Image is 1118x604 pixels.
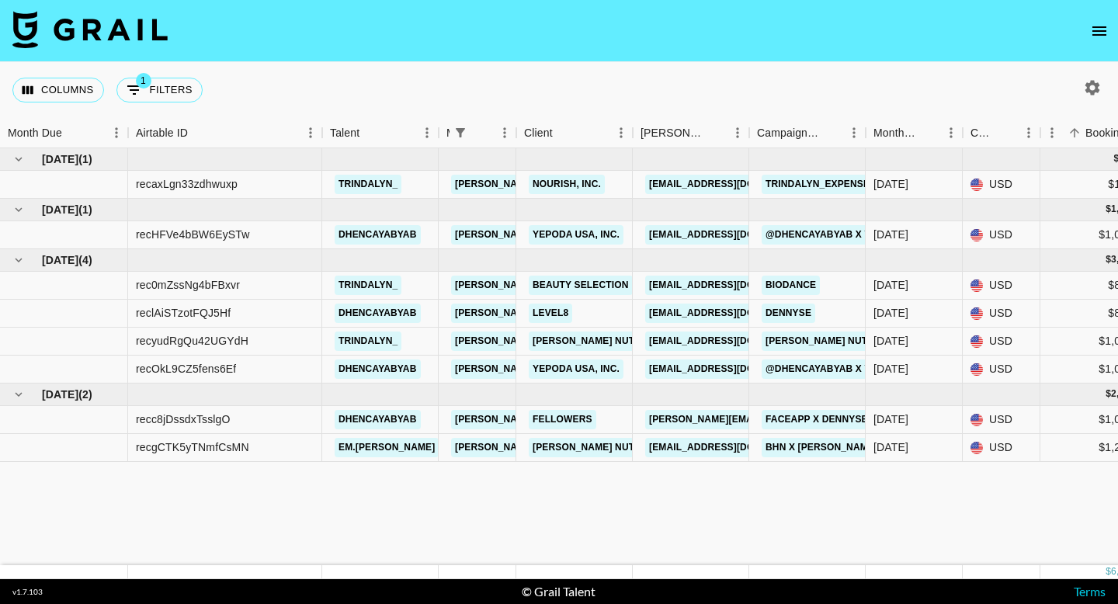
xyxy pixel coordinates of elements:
button: Sort [918,122,939,144]
div: Aug '25 [873,277,908,293]
span: [DATE] [42,252,78,268]
div: Sep '25 [873,439,908,455]
button: Sort [704,122,726,144]
span: ( 1 ) [78,151,92,167]
button: Sort [821,122,842,144]
div: Month Due [866,118,963,148]
button: Menu [939,121,963,144]
button: Menu [609,121,633,144]
button: Menu [726,121,749,144]
button: hide children [8,384,30,405]
div: Month Due [873,118,918,148]
div: Airtable ID [136,118,188,148]
a: [PERSON_NAME][EMAIL_ADDRESS][PERSON_NAME][DOMAIN_NAME] [451,410,784,429]
a: [EMAIL_ADDRESS][DOMAIN_NAME] [645,276,819,295]
a: @dhencayabyab x Yepoda [762,225,908,245]
span: ( 1 ) [78,202,92,217]
a: [PERSON_NAME][EMAIL_ADDRESS][PERSON_NAME][DOMAIN_NAME] [451,359,784,379]
a: [EMAIL_ADDRESS][DOMAIN_NAME] [645,225,819,245]
a: [PERSON_NAME][EMAIL_ADDRESS] [645,410,821,429]
div: recgCTK5yTNmfCsMN [136,439,249,455]
a: [PERSON_NAME][EMAIL_ADDRESS][PERSON_NAME][DOMAIN_NAME] [451,175,784,194]
button: Select columns [12,78,104,102]
span: ( 4 ) [78,252,92,268]
a: [PERSON_NAME][EMAIL_ADDRESS][PERSON_NAME][DOMAIN_NAME] [451,276,784,295]
a: [PERSON_NAME] Nutrition [529,438,671,457]
a: @dhencayabyab x Yepoda [762,359,908,379]
a: Beauty Selection [529,276,633,295]
button: Menu [105,121,128,144]
div: USD [963,171,1040,199]
button: hide children [8,148,30,170]
div: Manager [446,118,450,148]
button: Sort [188,122,210,144]
div: Jun '25 [873,176,908,192]
div: $ [1106,253,1111,266]
a: [PERSON_NAME][EMAIL_ADDRESS][PERSON_NAME][DOMAIN_NAME] [451,332,784,351]
div: recHFVe4bBW6EySTw [136,227,250,242]
button: Menu [1040,121,1064,144]
button: hide children [8,249,30,271]
div: Currency [970,118,995,148]
div: USD [963,406,1040,434]
a: [PERSON_NAME][EMAIL_ADDRESS][PERSON_NAME][DOMAIN_NAME] [451,225,784,245]
div: © Grail Talent [522,584,595,599]
button: open drawer [1084,16,1115,47]
div: $ [1106,565,1111,578]
a: FACEAPP x Dennyse [762,410,872,429]
div: $ [1106,387,1111,401]
span: ( 2 ) [78,387,92,402]
div: Sep '25 [873,411,908,427]
a: Trindalyn_ExpenseReimbursement_Nourish [762,175,1006,194]
a: Nourish, Inc. [529,175,605,194]
a: LEVEL8 [529,304,572,323]
a: [PERSON_NAME][EMAIL_ADDRESS][PERSON_NAME][DOMAIN_NAME] [451,304,784,323]
a: dhencayabyab [335,304,421,323]
button: Sort [995,122,1017,144]
div: Jul '25 [873,227,908,242]
a: Biodance [762,276,820,295]
div: recaxLgn33zdhwuxp [136,176,238,192]
button: Menu [842,121,866,144]
a: trindalyn_ [335,332,401,351]
a: [EMAIL_ADDRESS][DOMAIN_NAME] [645,175,819,194]
a: dhencayabyab [335,359,421,379]
div: Talent [330,118,359,148]
button: Sort [1064,122,1085,144]
div: Client [524,118,553,148]
div: [PERSON_NAME] [641,118,704,148]
div: 1 active filter [450,122,471,144]
button: Sort [553,122,575,144]
a: [PERSON_NAME] Nutrition [529,332,671,351]
a: dhencayabyab [335,225,421,245]
div: recOkL9CZ5fens6Ef [136,361,236,377]
img: Grail Talent [12,11,168,48]
button: Menu [1017,121,1040,144]
span: [DATE] [42,151,78,167]
button: hide children [8,199,30,220]
div: USD [963,221,1040,249]
div: USD [963,328,1040,356]
a: [EMAIL_ADDRESS][DOMAIN_NAME] [645,359,819,379]
a: [EMAIL_ADDRESS][DOMAIN_NAME] [645,332,819,351]
div: reclAiSTzotFQJ5Hf [136,305,231,321]
div: recyudRgQu42UGYdH [136,333,248,349]
a: [PERSON_NAME] Nutrition X Trindalyn [762,332,969,351]
a: trindalyn_ [335,175,401,194]
div: USD [963,272,1040,300]
a: Yepoda USA, Inc. [529,225,623,245]
button: Show filters [116,78,203,102]
a: Dennyse [762,304,815,323]
a: [EMAIL_ADDRESS][DOMAIN_NAME] [645,438,819,457]
span: 1 [136,73,151,89]
button: Show filters [450,122,471,144]
a: Terms [1074,584,1106,599]
div: v 1.7.103 [12,587,43,597]
a: Fellowers [529,410,596,429]
div: Campaign (Type) [749,118,866,148]
div: Campaign (Type) [757,118,821,148]
div: Talent [322,118,439,148]
button: Sort [62,122,84,144]
div: Client [516,118,633,148]
a: Yepoda USA, Inc. [529,359,623,379]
